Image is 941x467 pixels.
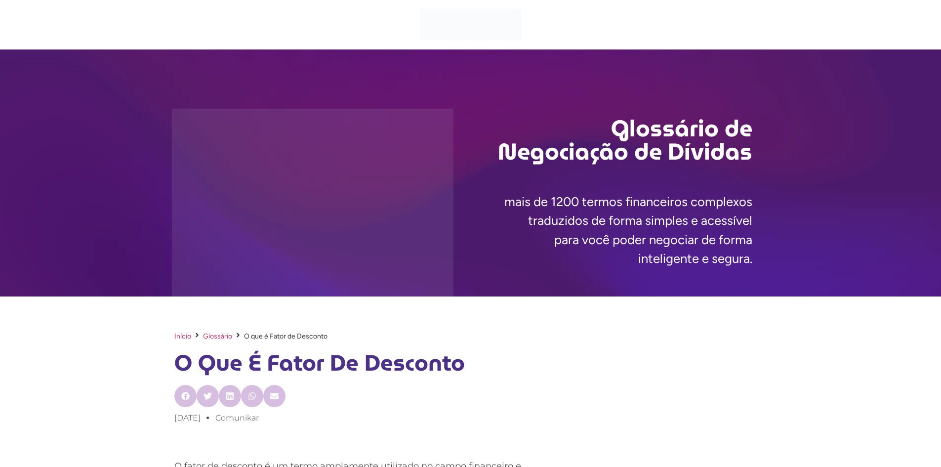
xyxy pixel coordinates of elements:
[420,9,521,41] img: Cabe no Meu Bolso
[174,385,197,407] div: Compartilhar no facebook
[174,413,201,423] time: [DATE]
[471,117,752,163] h2: Glossário de Negociação de Dívidas
[471,192,752,268] p: mais de 1200 termos financeiros complexos traduzidos de forma simples e acessível para você poder...
[174,346,767,380] h1: O que é Fator de Desconto
[174,412,201,424] a: [DATE]
[244,331,327,341] span: O que é Fator de Desconto
[215,412,259,424] a: comunikar
[219,385,241,407] div: Compartilhar no linkedin
[203,331,232,341] a: Glossário
[263,385,286,407] div: Compartilhar no email
[197,385,219,407] div: Compartilhar no twitter
[241,385,263,407] div: Compartilhar no whatsapp
[174,331,191,341] a: Início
